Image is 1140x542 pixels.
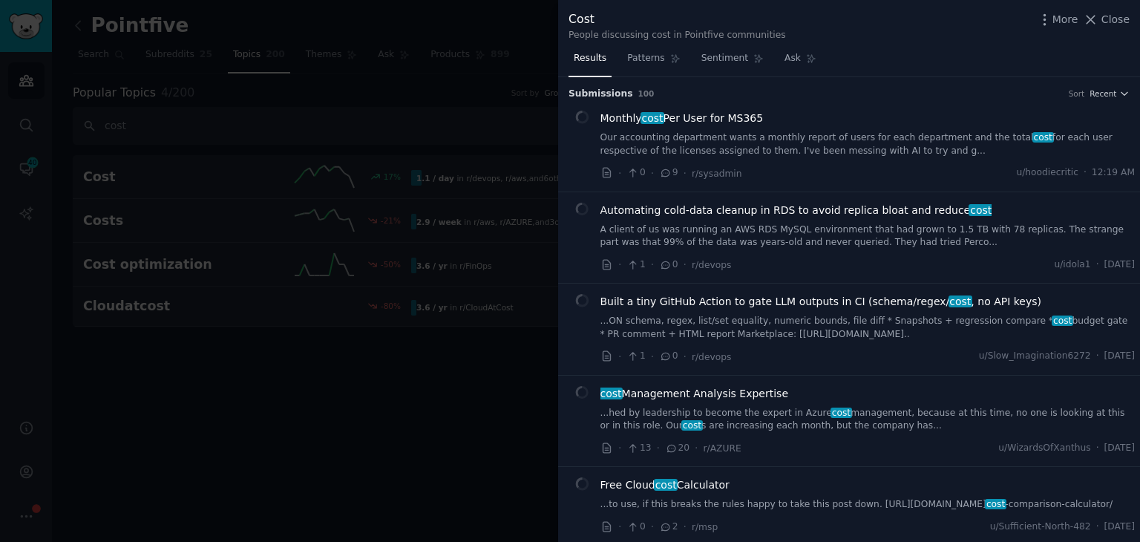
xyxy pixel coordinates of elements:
span: · [618,349,621,365]
span: u/hoodiecritic [1016,166,1078,180]
span: · [695,440,698,456]
span: [DATE] [1104,442,1135,455]
span: · [618,257,621,272]
span: · [684,257,687,272]
span: 20 [665,442,689,455]
span: u/WizardsOfXanthus [998,442,1090,455]
a: Results [569,47,612,77]
span: cost [641,112,665,124]
span: · [651,257,654,272]
span: 12:19 AM [1092,166,1135,180]
div: Cost [569,10,786,29]
a: ...to use, if this breaks the rules happy to take this post down. [URL][DOMAIN_NAME]cost-comparis... [600,498,1136,512]
a: Built a tiny GitHub Action to gate LLM outputs in CI (schema/regex/cost, no API keys) [600,294,1042,310]
span: · [618,440,621,456]
span: cost [831,408,852,418]
span: u/idola1 [1054,258,1090,272]
span: r/sysadmin [692,169,742,179]
span: 0 [626,520,645,534]
span: · [1096,442,1099,455]
span: Automating cold-data cleanup in RDS to avoid replica bloat and reduce [600,203,992,218]
span: cost [969,204,993,216]
div: Sort [1069,88,1085,99]
span: Sentiment [701,52,748,65]
span: · [684,519,687,535]
span: · [657,440,660,456]
a: Ask [779,47,822,77]
span: Close [1101,12,1130,27]
span: r/devops [692,260,731,270]
span: · [684,166,687,181]
span: Results [574,52,606,65]
span: u/Sufficient-North-482 [990,520,1091,534]
span: r/msp [692,522,718,532]
span: · [1096,350,1099,363]
span: cost [1032,132,1054,143]
span: u/Slow_Imagination6272 [979,350,1091,363]
a: Patterns [622,47,685,77]
a: costManagement Analysis Expertise [600,386,789,402]
span: Management Analysis Expertise [600,386,789,402]
span: Built a tiny GitHub Action to gate LLM outputs in CI (schema/regex/ , no API keys) [600,294,1042,310]
span: cost [949,296,973,307]
span: 100 [638,89,655,98]
span: · [651,166,654,181]
span: · [1096,258,1099,272]
span: Submission s [569,88,633,101]
span: · [618,519,621,535]
span: Ask [784,52,801,65]
a: Automating cold-data cleanup in RDS to avoid replica bloat and reducecost [600,203,992,218]
a: A client of us was running an AWS RDS MySQL environment that had grown to 1.5 TB with 78 replicas... [600,223,1136,249]
span: cost [654,479,678,491]
span: More [1052,12,1078,27]
span: 1 [626,350,645,363]
a: Sentiment [696,47,769,77]
span: cost [681,420,703,431]
span: · [651,519,654,535]
span: · [618,166,621,181]
span: Monthly Per User for MS365 [600,111,764,126]
span: Free Cloud Calculator [600,477,730,493]
span: cost [1052,316,1073,326]
span: [DATE] [1104,258,1135,272]
span: cost [599,388,623,399]
span: 0 [626,166,645,180]
a: ...ON schema, regex, list/set equality, numeric bounds, file diff * Snapshots + regression compar... [600,315,1136,341]
span: Recent [1090,88,1116,99]
button: Recent [1090,88,1130,99]
span: · [1096,520,1099,534]
span: r/devops [692,352,731,362]
span: [DATE] [1104,520,1135,534]
span: 9 [659,166,678,180]
span: 13 [626,442,651,455]
a: Free CloudcostCalculator [600,477,730,493]
span: · [684,349,687,365]
span: Patterns [627,52,664,65]
div: People discussing cost in Pointfive communities [569,29,786,42]
span: cost [985,499,1006,509]
button: More [1037,12,1078,27]
span: 2 [659,520,678,534]
span: · [651,349,654,365]
span: 0 [659,350,678,363]
a: MonthlycostPer User for MS365 [600,111,764,126]
span: · [1084,166,1087,180]
span: 1 [626,258,645,272]
a: ...hed by leadership to become the expert in Azurecostmanagement, because at this time, no one is... [600,407,1136,433]
span: 0 [659,258,678,272]
span: r/AZURE [704,443,741,454]
button: Close [1083,12,1130,27]
span: [DATE] [1104,350,1135,363]
a: Our accounting department wants a monthly report of users for each department and the totalcostfo... [600,131,1136,157]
